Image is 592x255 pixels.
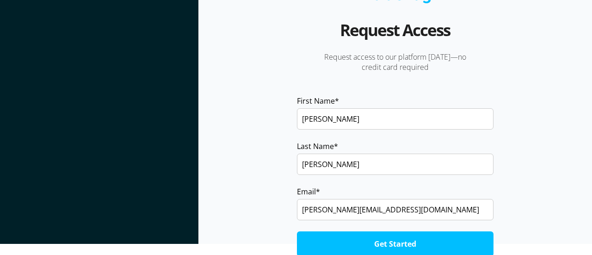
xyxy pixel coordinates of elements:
[297,141,334,152] span: Last Name
[297,52,494,72] p: Request access to our platform [DATE]—no credit card required
[297,95,335,106] span: First Name
[297,199,494,220] input: name@yourcompany.com.au
[297,186,316,197] span: Email
[297,154,494,175] input: Smith
[297,108,494,130] input: John
[340,17,450,52] h2: Request Access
